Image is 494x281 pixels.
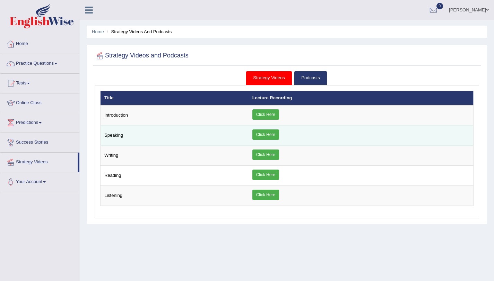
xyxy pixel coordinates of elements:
[101,186,249,206] td: Listening
[0,74,79,91] a: Tests
[101,105,249,126] td: Introduction
[105,28,172,35] li: Strategy Videos and Podcasts
[95,51,189,61] h2: Strategy Videos and Podcasts
[101,166,249,186] td: Reading
[0,54,79,71] a: Practice Questions
[249,91,474,105] th: Lecture Recording
[101,146,249,166] td: Writing
[0,153,78,170] a: Strategy Videos
[246,71,292,85] a: Strategy Videos
[252,149,279,160] a: Click Here
[436,3,443,9] span: 0
[0,172,79,190] a: Your Account
[92,29,104,34] a: Home
[252,129,279,140] a: Click Here
[0,113,79,130] a: Predictions
[252,109,279,120] a: Click Here
[252,170,279,180] a: Click Here
[252,190,279,200] a: Click Here
[101,126,249,146] td: Speaking
[0,34,79,52] a: Home
[294,71,327,85] a: Podcasts
[0,93,79,111] a: Online Class
[101,91,249,105] th: Title
[0,133,79,150] a: Success Stories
